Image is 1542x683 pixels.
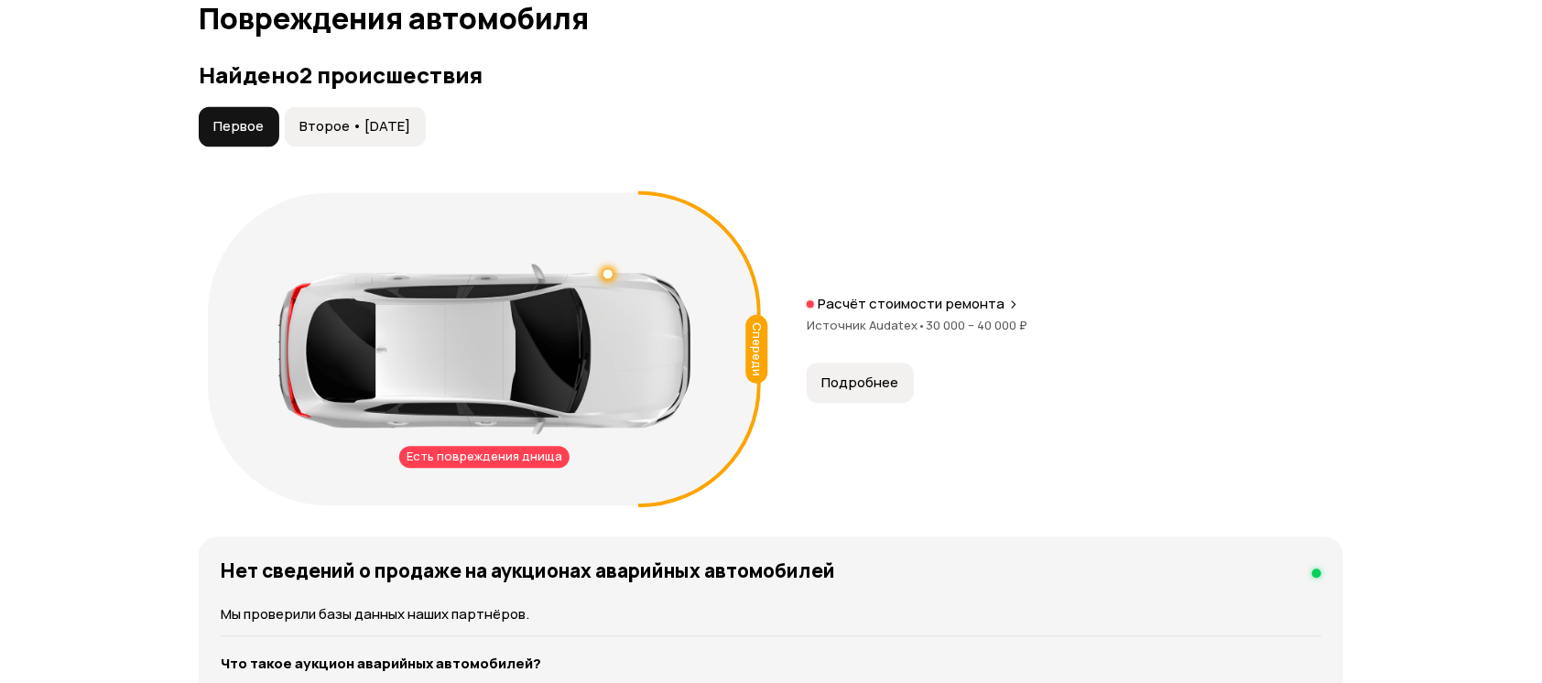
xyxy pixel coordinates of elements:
[918,317,926,333] span: •
[199,2,1343,35] h1: Повреждения автомобиля
[285,106,426,146] button: Второе • [DATE]
[221,654,541,673] strong: Что такое аукцион аварийных автомобилей?
[746,315,768,384] div: Спереди
[213,117,264,136] span: Первое
[821,374,898,392] span: Подробнее
[926,317,1027,333] span: 30 000 – 40 000 ₽
[818,295,1004,313] p: Расчёт стоимости ремонта
[199,106,279,146] button: Первое
[807,363,914,403] button: Подробнее
[807,317,926,333] span: Источник Audatex
[221,558,835,582] h4: Нет сведений о продаже на аукционах аварийных автомобилей
[221,604,1321,624] p: Мы проверили базы данных наших партнёров.
[399,446,570,468] div: Есть повреждения днища
[199,62,1343,88] h3: Найдено 2 происшествия
[299,117,410,136] span: Второе • [DATE]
